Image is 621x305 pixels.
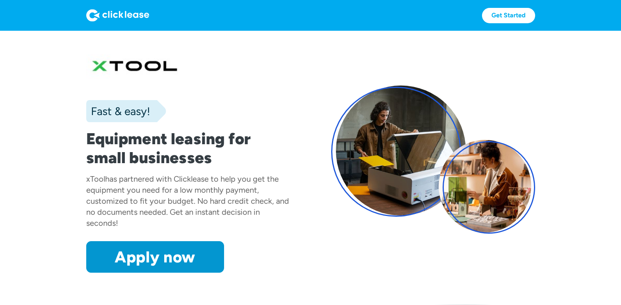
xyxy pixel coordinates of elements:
[482,8,535,23] a: Get Started
[86,174,289,228] div: has partnered with Clicklease to help you get the equipment you need for a low monthly payment, c...
[86,241,224,273] a: Apply now
[86,103,150,119] div: Fast & easy!
[86,9,149,22] img: Logo
[86,129,290,167] h1: Equipment leasing for small businesses
[86,174,105,184] div: xTool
